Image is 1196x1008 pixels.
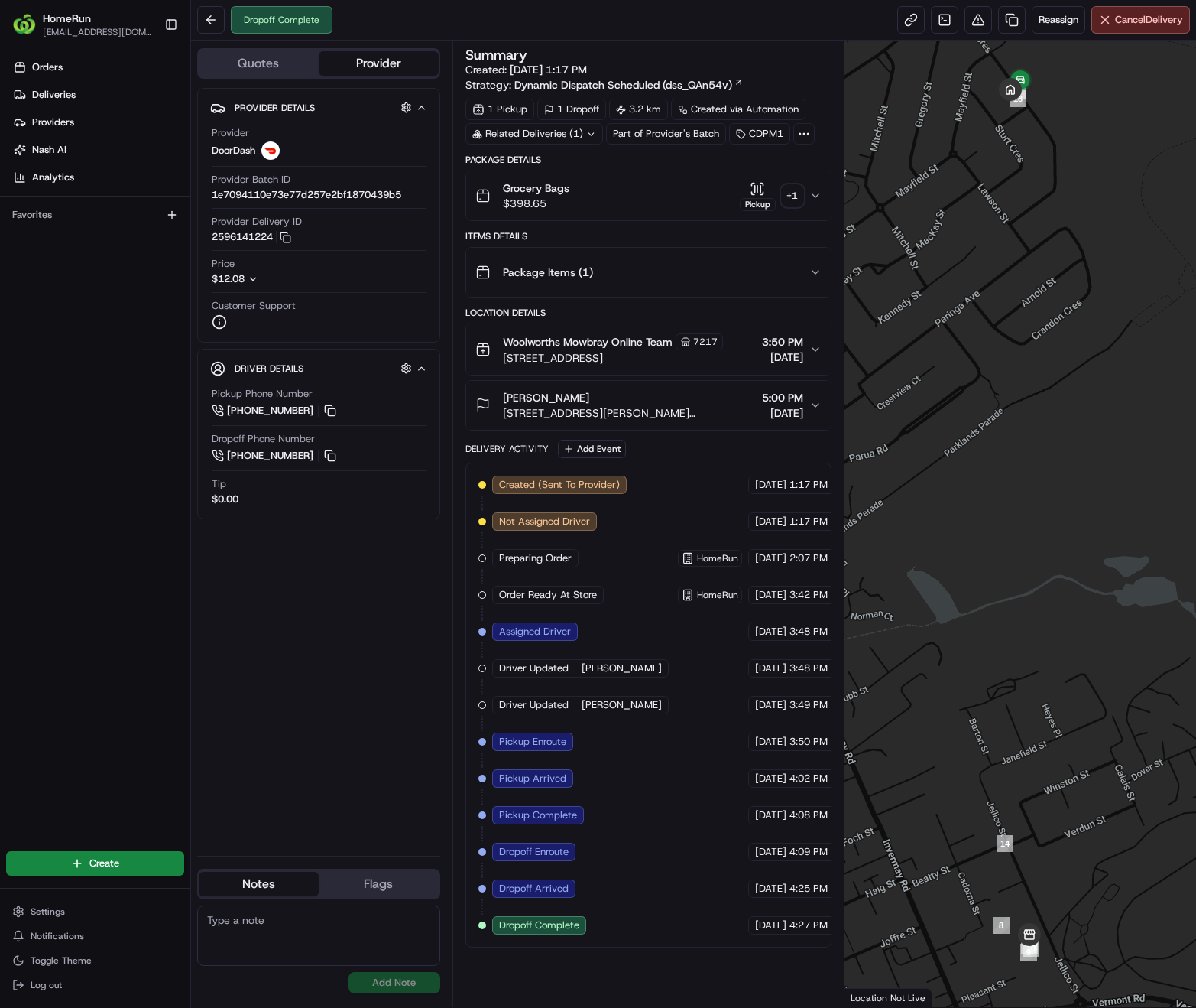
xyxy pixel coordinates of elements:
span: Package Items ( 1 ) [503,265,593,280]
a: [PHONE_NUMBER] [212,402,339,419]
span: [STREET_ADDRESS] [503,350,723,366]
span: Assigned Driver [499,625,571,639]
span: Pickup Complete [499,808,577,822]
span: Provider Delivery ID [212,215,302,229]
a: Analytics [6,165,190,190]
button: Notifications [6,925,184,947]
span: Created (Sent To Provider) [499,478,620,492]
span: [STREET_ADDRESS][PERSON_NAME][PERSON_NAME] [503,405,756,421]
span: [DATE] [762,405,803,421]
span: [DATE] [755,588,786,602]
span: Driver Updated [499,698,569,712]
span: $12.08 [212,272,245,285]
span: 4:02 PM AEST [789,772,854,785]
div: CDPM1 [729,123,790,145]
div: 1 Pickup [465,99,534,120]
span: Driver Details [235,363,303,375]
span: Dropoff Enroute [499,845,569,859]
span: Pickup Arrived [499,772,566,785]
span: Tip [212,477,226,491]
span: [DATE] [755,478,786,492]
a: Providers [6,110,190,135]
span: HomeRun [697,589,738,601]
span: Provider Batch ID [212,173,290,187]
span: HomeRun [697,552,738,564]
span: DoorDash [212,144,255,158]
span: [DATE] [755,808,786,822]
span: Order Ready At Store [499,588,597,602]
span: Price [212,257,235,271]
span: [PHONE_NUMBER] [227,404,313,418]
a: Deliveries [6,83,190,107]
button: Pickup+1 [740,181,803,211]
span: Settings [31,906,65,918]
button: Provider [319,51,439,76]
span: [DATE] [762,350,803,365]
span: [DATE] [755,698,786,712]
span: [DATE] [755,515,786,528]
span: 3:48 PM AEST [789,625,854,639]
div: $0.00 [212,493,238,506]
span: 1:17 PM AEST [789,478,854,492]
span: 3:48 PM AEST [789,662,854,675]
button: Driver Details [210,356,427,381]
button: Add Event [558,440,626,458]
button: Grocery Bags$398.65Pickup+1 [466,171,831,220]
a: Orders [6,55,190,80]
img: HomeRun [12,12,37,37]
button: [EMAIL_ADDRESS][DOMAIN_NAME] [43,26,152,38]
span: Log out [31,979,62,991]
span: 3:50 PM [762,334,803,350]
span: Driver Updated [499,662,569,675]
span: [DATE] [755,625,786,639]
span: Preparing Order [499,551,572,565]
span: 4:27 PM AEST [789,919,854,932]
button: Woolworths Mowbray Online Team7217[STREET_ADDRESS]3:50 PM[DATE] [466,324,831,375]
button: 2596141224 [212,230,291,244]
div: 8 [993,917,1010,934]
span: 7217 [693,336,718,348]
span: 4:08 PM AEST [789,808,854,822]
a: Dynamic Dispatch Scheduled (dss_QAn54v) [514,77,744,93]
div: Location Not Live [844,988,932,1007]
span: Dynamic Dispatch Scheduled (dss_QAn54v) [514,77,732,93]
a: Created via Automation [671,99,805,120]
button: Flags [319,872,439,896]
button: CancelDelivery [1091,6,1190,34]
span: 5:00 PM [762,390,803,405]
span: Customer Support [212,299,296,313]
div: Items Details [465,230,831,242]
span: Providers [32,115,74,129]
button: Create [6,851,184,876]
span: 4:09 PM AEST [789,845,854,859]
span: Provider Details [235,102,315,114]
span: 3:49 PM AEST [789,698,854,712]
span: Cancel Delivery [1115,13,1183,27]
span: Dropoff Arrived [499,882,569,896]
button: HomeRun [43,11,91,26]
img: doordash_logo_v2.png [261,141,280,160]
span: Reassign [1039,13,1078,27]
span: Notifications [31,930,84,942]
span: [PERSON_NAME] [503,390,589,405]
span: Create [89,857,119,870]
span: [PERSON_NAME] [582,698,662,712]
span: Pickup Phone Number [212,387,313,401]
div: 18 [1010,90,1026,107]
div: 10 [1023,940,1039,957]
h3: Summary [465,48,527,62]
span: Nash AI [32,143,66,157]
span: [DATE] 1:17 PM [510,63,587,76]
a: Nash AI [6,138,190,162]
span: 1e7094110e73e77d257e2bf1870439b5 [212,188,401,202]
span: Not Assigned Driver [499,515,590,528]
span: 3:42 PM AEST [789,588,854,602]
button: Pickup [740,181,776,211]
span: Deliveries [32,88,76,102]
button: Settings [6,901,184,922]
span: [DATE] [755,845,786,859]
span: Analytics [32,171,74,184]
